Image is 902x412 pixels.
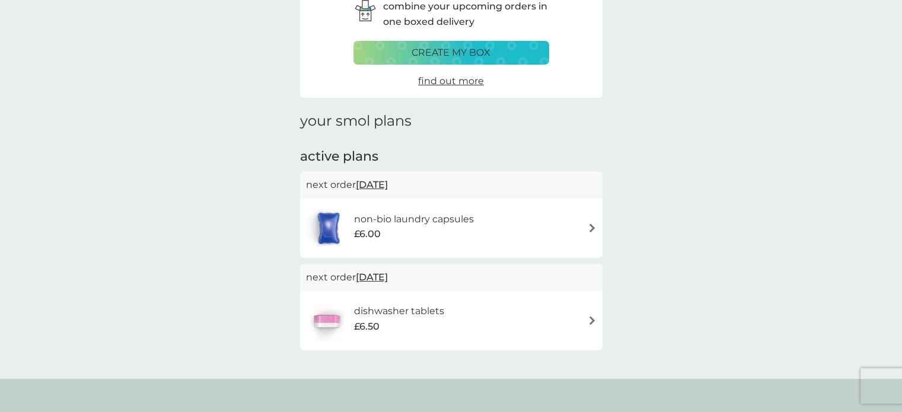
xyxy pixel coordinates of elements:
[300,148,603,166] h2: active plans
[306,207,351,249] img: non-bio laundry capsules
[354,226,381,242] span: £6.00
[418,75,484,87] span: find out more
[306,270,597,285] p: next order
[353,41,549,65] button: create my box
[354,319,380,334] span: £6.50
[356,266,388,289] span: [DATE]
[412,45,490,60] p: create my box
[588,223,597,232] img: arrow right
[588,316,597,325] img: arrow right
[356,173,388,196] span: [DATE]
[354,212,474,227] h6: non-bio laundry capsules
[306,300,348,341] img: dishwasher tablets
[418,74,484,89] a: find out more
[306,177,597,193] p: next order
[300,113,603,130] h1: your smol plans
[354,304,444,319] h6: dishwasher tablets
